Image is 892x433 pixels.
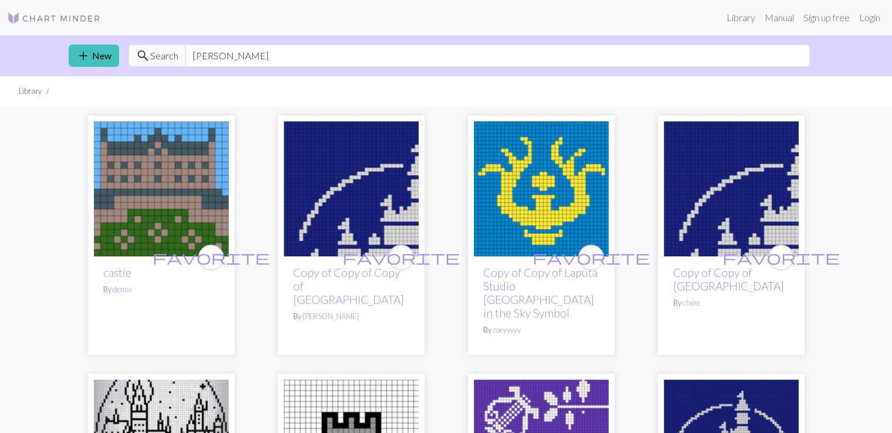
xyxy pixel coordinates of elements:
a: Copy of Copy of Laputa Studio [GEOGRAPHIC_DATA] in the Sky Symbol [483,266,598,320]
a: Manual [760,6,799,29]
li: Library [19,86,42,97]
a: Disney Castle [664,182,799,193]
a: Disney Castle [284,182,419,193]
span: add [76,48,90,64]
a: Copy of Copy of Copy of [GEOGRAPHIC_DATA] [293,266,404,306]
a: Copy of Copy of [GEOGRAPHIC_DATA] [673,266,784,293]
i: favourite [152,246,270,269]
i: favourite [533,246,650,269]
button: favourite [198,245,224,270]
a: castle [103,266,131,279]
img: Laputa Studio Ghibli Castle in the Sky Symbol [474,121,609,256]
p: By [293,311,409,322]
span: favorite [152,248,270,266]
a: Laputa Studio Ghibli Castle in the Sky Symbol [474,182,609,193]
img: Disney Castle [284,121,419,256]
button: favourite [768,245,794,270]
span: favorite [723,248,840,266]
button: favourite [578,245,604,270]
img: Disney Castle [664,121,799,256]
p: By [103,284,219,295]
span: favorite [533,248,650,266]
span: Search [150,49,178,63]
img: Logo [7,11,101,25]
span: favorite [342,248,460,266]
a: New [69,45,119,67]
a: Library [722,6,760,29]
a: Sign up free [799,6,854,29]
button: favourite [388,245,414,270]
i: favourite [342,246,460,269]
a: zoeyyyyy [493,325,521,334]
a: claire [683,298,700,307]
i: favourite [723,246,840,269]
p: By [673,297,789,309]
span: search [136,48,150,64]
p: By [483,324,599,336]
img: castle [94,121,229,256]
a: [PERSON_NAME] [303,312,359,321]
a: Login [854,6,885,29]
a: demw [113,285,132,294]
a: castle [94,182,229,193]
